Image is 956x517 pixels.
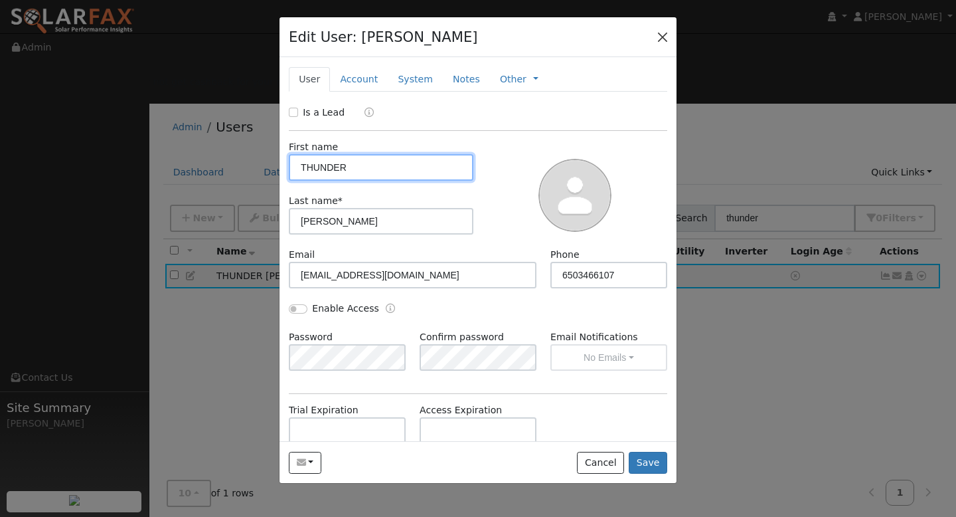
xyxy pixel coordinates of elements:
[443,67,490,92] a: Notes
[388,67,443,92] a: System
[289,108,298,117] input: Is a Lead
[303,106,345,120] label: Is a Lead
[500,72,526,86] a: Other
[386,302,395,317] a: Enable Access
[330,67,388,92] a: Account
[312,302,379,316] label: Enable Access
[420,330,504,344] label: Confirm password
[289,67,330,92] a: User
[420,403,502,417] label: Access Expiration
[550,330,667,344] label: Email Notifications
[289,140,338,154] label: First name
[289,330,333,344] label: Password
[289,194,343,208] label: Last name
[355,106,374,121] a: Lead
[550,248,580,262] label: Phone
[289,452,321,474] button: thunderlockhart0@gmail.com
[289,27,478,48] h4: Edit User: [PERSON_NAME]
[289,403,358,417] label: Trial Expiration
[289,248,315,262] label: Email
[338,195,343,206] span: Required
[629,452,667,474] button: Save
[577,452,624,474] button: Cancel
